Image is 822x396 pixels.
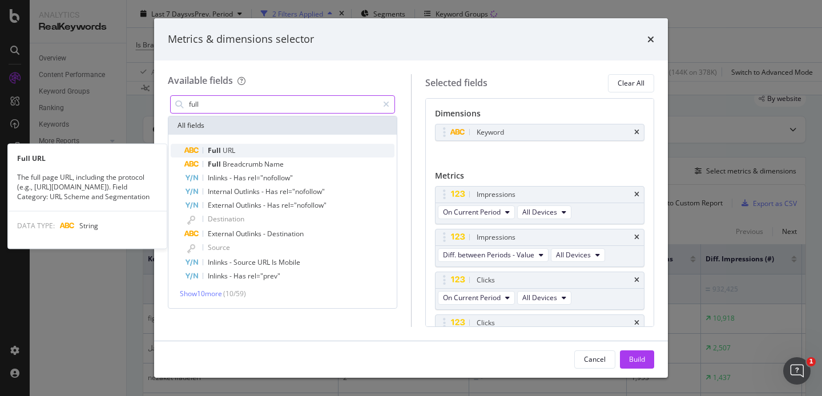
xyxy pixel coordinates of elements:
[435,170,645,186] div: Metrics
[634,277,639,284] div: times
[223,159,264,169] span: Breadcrumb
[517,205,571,219] button: All Devices
[267,200,281,210] span: Has
[279,257,300,267] span: Mobile
[154,18,668,378] div: modal
[556,250,591,260] span: All Devices
[634,129,639,136] div: times
[435,186,645,224] div: ImpressionstimesOn Current PeriodAll Devices
[180,289,222,298] span: Show 10 more
[551,248,605,262] button: All Devices
[264,159,284,169] span: Name
[168,116,397,135] div: All fields
[208,243,230,252] span: Source
[229,257,233,267] span: -
[435,124,645,141] div: Keywordtimes
[233,257,257,267] span: Source
[477,189,515,200] div: Impressions
[634,320,639,326] div: times
[435,272,645,310] div: ClickstimesOn Current PeriodAll Devices
[236,229,263,239] span: Outlinks
[188,96,378,113] input: Search by field name
[517,291,571,305] button: All Devices
[522,207,557,217] span: All Devices
[438,291,515,305] button: On Current Period
[229,173,233,183] span: -
[233,271,248,281] span: Has
[280,187,325,196] span: rel="nofollow"
[634,234,639,241] div: times
[248,271,280,281] span: rel="prev"
[620,350,654,369] button: Build
[783,357,811,385] iframe: Intercom live chat
[584,354,606,364] div: Cancel
[8,153,167,163] div: Full URL
[267,229,304,239] span: Destination
[208,187,234,196] span: Internal
[443,293,501,302] span: On Current Period
[233,173,248,183] span: Has
[477,317,495,329] div: Clicks
[208,200,236,210] span: External
[477,232,515,243] div: Impressions
[608,74,654,92] button: Clear All
[281,200,327,210] span: rel="nofollow"
[208,257,229,267] span: Inlinks
[208,146,223,155] span: Full
[265,187,280,196] span: Has
[208,229,236,239] span: External
[229,271,233,281] span: -
[477,127,504,138] div: Keyword
[618,78,644,88] div: Clear All
[629,354,645,364] div: Build
[435,108,645,124] div: Dimensions
[257,257,272,267] span: URL
[208,173,229,183] span: Inlinks
[263,200,267,210] span: -
[168,32,314,47] div: Metrics & dimensions selector
[438,205,515,219] button: On Current Period
[236,200,263,210] span: Outlinks
[435,314,645,353] div: ClickstimesDiff. between Periods - ValueAll Devices
[438,248,549,262] button: Diff. between Periods - Value
[634,191,639,198] div: times
[8,172,167,201] div: The full page URL, including the protocol (e.g., [URL][DOMAIN_NAME]). Field Category: URL Scheme ...
[223,146,235,155] span: URL
[248,173,293,183] span: rel="nofollow"
[477,274,495,286] div: Clicks
[208,159,223,169] span: Full
[168,74,233,87] div: Available fields
[223,289,246,298] span: ( 10 / 59 )
[522,293,557,302] span: All Devices
[807,357,816,366] span: 1
[435,229,645,267] div: ImpressionstimesDiff. between Periods - ValueAll Devices
[261,187,265,196] span: -
[208,271,229,281] span: Inlinks
[234,187,261,196] span: Outlinks
[425,76,487,90] div: Selected fields
[443,207,501,217] span: On Current Period
[574,350,615,369] button: Cancel
[443,250,534,260] span: Diff. between Periods - Value
[263,229,267,239] span: -
[208,214,244,224] span: Destination
[272,257,279,267] span: Is
[647,32,654,47] div: times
